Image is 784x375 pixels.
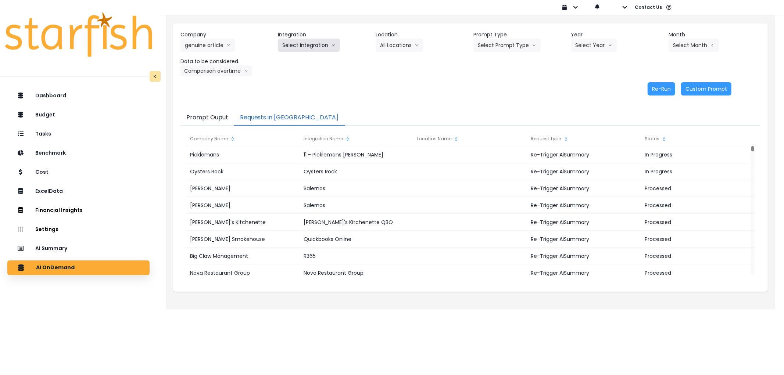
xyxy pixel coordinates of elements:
[35,131,51,137] p: Tasks
[186,180,300,197] div: [PERSON_NAME]
[661,136,667,142] svg: sort
[331,42,336,49] svg: arrow down line
[7,203,150,218] button: Financial Insights
[376,39,423,52] button: All Locationsarrow down line
[527,146,641,163] div: Re-Trigger AiSummary
[300,146,413,163] div: 11 - Picklemans [PERSON_NAME]
[641,214,754,231] div: Processed
[527,163,641,180] div: Re-Trigger AiSummary
[186,131,300,146] div: Company Name
[648,82,675,95] button: Re-Run
[681,82,731,95] button: Custom Prompt
[300,248,413,264] div: R365
[186,197,300,214] div: [PERSON_NAME]
[7,241,150,256] button: AI Summary
[7,165,150,180] button: Cost
[35,93,66,99] p: Dashboard
[571,39,617,52] button: Select Yeararrow down line
[7,89,150,103] button: Dashboard
[710,42,715,49] svg: arrow left line
[527,197,641,214] div: Re-Trigger AiSummary
[473,39,541,52] button: Select Prompt Typearrow down line
[641,264,754,281] div: Processed
[186,248,300,264] div: Big Claw Management
[527,131,641,146] div: Request Type
[180,110,234,126] button: Prompt Ouput
[345,136,351,142] svg: sort
[35,112,55,118] p: Budget
[180,58,272,65] header: Data to be considered.
[527,264,641,281] div: Re-Trigger AiSummary
[608,42,612,49] svg: arrow down line
[414,131,527,146] div: Location Name
[300,214,413,231] div: [PERSON_NAME]'s Kitchenette QBO
[527,180,641,197] div: Re-Trigger AiSummary
[186,163,300,180] div: Oysters Rock
[669,39,719,52] button: Select Montharrow left line
[453,136,459,142] svg: sort
[669,31,760,39] header: Month
[473,31,565,39] header: Prompt Type
[641,197,754,214] div: Processed
[230,136,236,142] svg: sort
[278,39,340,52] button: Select Integrationarrow down line
[186,146,300,163] div: Picklemans
[7,108,150,122] button: Budget
[180,31,272,39] header: Company
[571,31,663,39] header: Year
[527,214,641,231] div: Re-Trigger AiSummary
[300,180,413,197] div: Salernos
[415,42,419,49] svg: arrow down line
[532,42,536,49] svg: arrow down line
[186,264,300,281] div: Nova Restaurant Group
[641,146,754,163] div: In Progress
[7,222,150,237] button: Settings
[641,231,754,248] div: Processed
[376,31,468,39] header: Location
[35,245,67,252] p: AI Summary
[563,136,569,142] svg: sort
[7,260,150,275] button: AI OnDemand
[641,180,754,197] div: Processed
[641,248,754,264] div: Processed
[226,42,231,49] svg: arrow down line
[35,188,63,194] p: ExcelData
[641,163,754,180] div: In Progress
[186,214,300,231] div: [PERSON_NAME]'s Kitchenette
[300,131,413,146] div: Integration Name
[527,231,641,248] div: Re-Trigger AiSummary
[7,146,150,161] button: Benchmark
[527,248,641,264] div: Re-Trigger AiSummary
[180,65,252,76] button: Comparison overtimearrow down line
[234,110,345,126] button: Requests in [GEOGRAPHIC_DATA]
[300,231,413,248] div: Quickbooks Online
[35,150,66,156] p: Benchmark
[180,39,235,52] button: genuine articlearrow down line
[300,163,413,180] div: Oysters Rock
[186,231,300,248] div: [PERSON_NAME] Smokehouse
[641,131,754,146] div: Status
[36,264,75,271] p: AI OnDemand
[244,67,248,75] svg: arrow down line
[7,127,150,141] button: Tasks
[278,31,370,39] header: Integration
[35,169,49,175] p: Cost
[7,184,150,199] button: ExcelData
[300,197,413,214] div: Salernos
[300,264,413,281] div: Nova Restaurant Group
